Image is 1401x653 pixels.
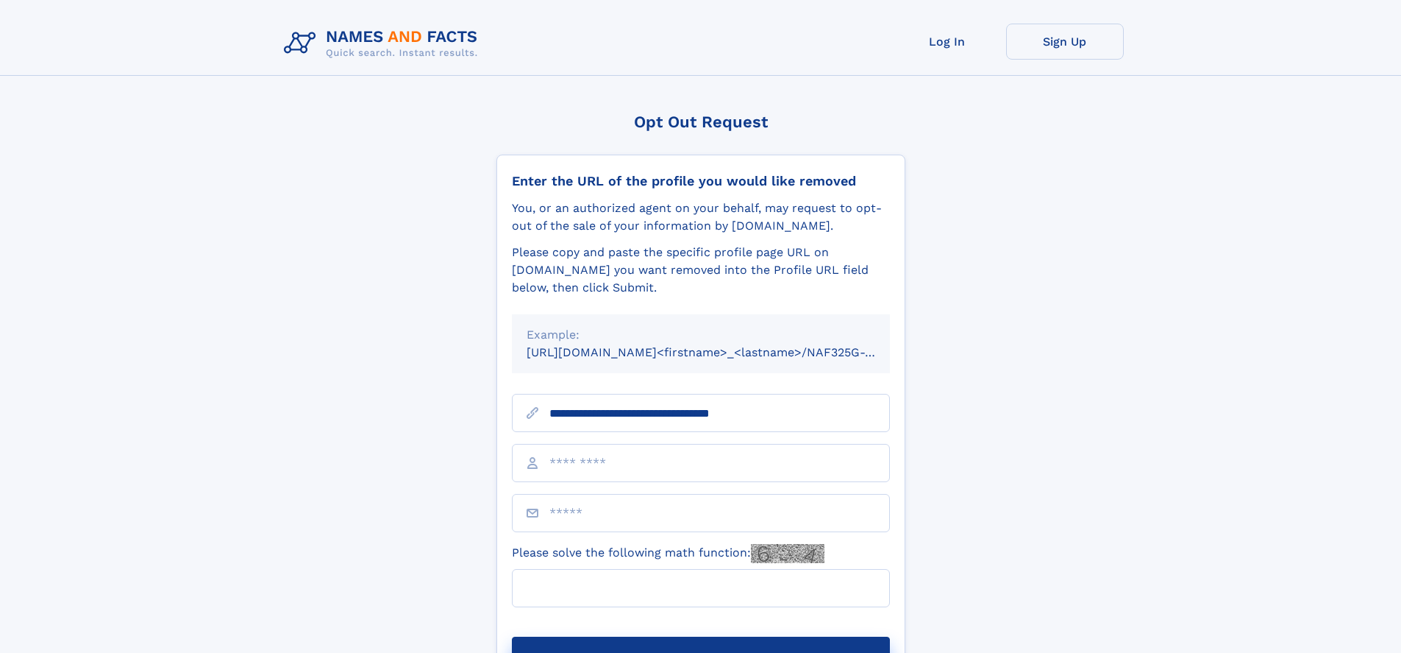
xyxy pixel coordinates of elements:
div: Enter the URL of the profile you would like removed [512,173,890,189]
div: Example: [527,326,875,344]
small: [URL][DOMAIN_NAME]<firstname>_<lastname>/NAF325G-xxxxxxxx [527,345,918,359]
div: Please copy and paste the specific profile page URL on [DOMAIN_NAME] you want removed into the Pr... [512,244,890,297]
label: Please solve the following math function: [512,544,824,563]
img: Logo Names and Facts [278,24,490,63]
a: Sign Up [1006,24,1124,60]
div: Opt Out Request [496,113,905,131]
div: You, or an authorized agent on your behalf, may request to opt-out of the sale of your informatio... [512,200,890,235]
a: Log In [888,24,1006,60]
